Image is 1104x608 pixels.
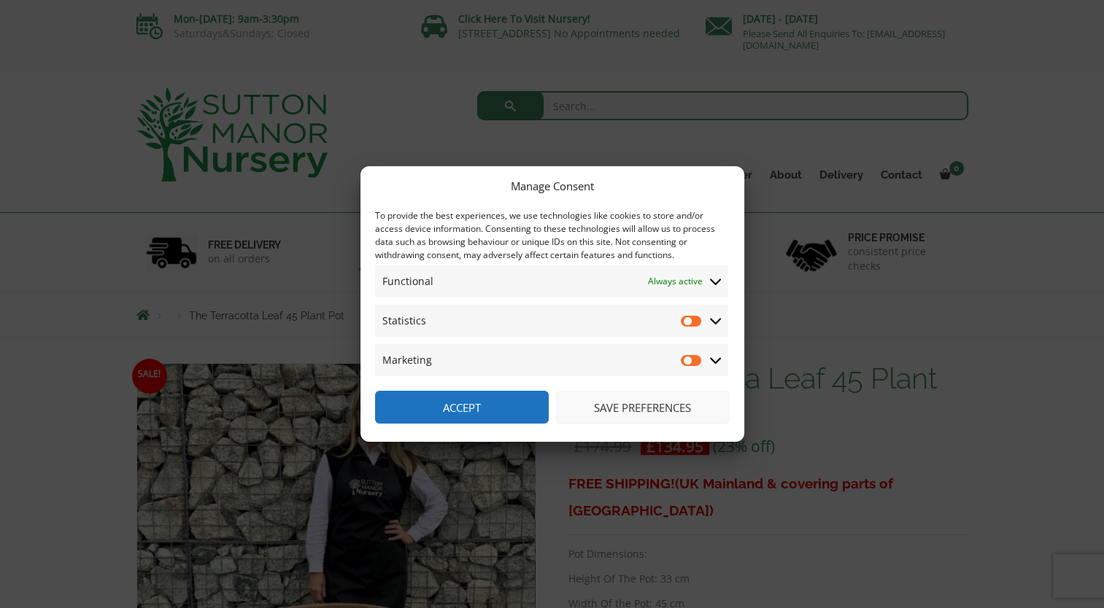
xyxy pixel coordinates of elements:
summary: Functional Always active [375,265,728,297]
span: Marketing [382,351,432,369]
span: Statistics [382,312,426,330]
button: Accept [375,391,549,424]
div: Manage Consent [511,177,594,195]
summary: Marketing [375,344,728,376]
summary: Statistics [375,305,728,337]
button: Save preferences [556,391,730,424]
div: To provide the best experiences, we use technologies like cookies to store and/or access device i... [375,209,728,262]
span: Functional [382,273,433,290]
span: Always active [648,273,703,290]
